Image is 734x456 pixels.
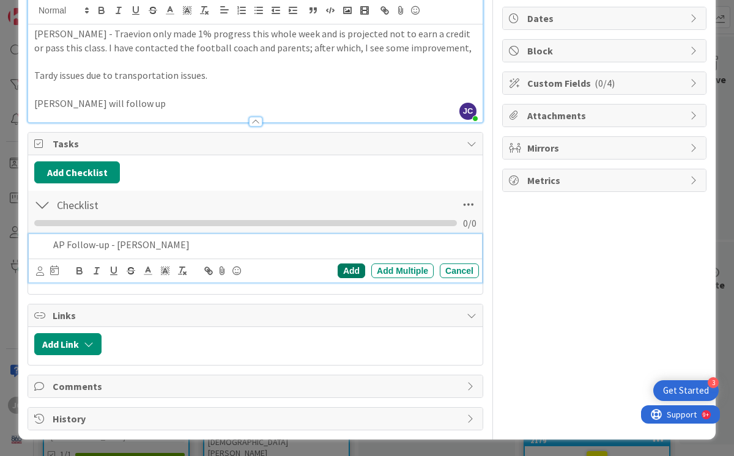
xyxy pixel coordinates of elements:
[527,108,684,123] span: Attachments
[62,5,68,15] div: 9+
[53,411,461,426] span: History
[459,103,476,120] span: JC
[53,194,326,216] input: Add Checklist...
[440,263,479,278] div: Cancel
[34,68,476,83] p: Tardy issues due to transportation issues.
[463,216,476,230] span: 0 / 0
[53,136,461,151] span: Tasks
[653,380,719,401] div: Open Get Started checklist, remaining modules: 3
[527,141,684,155] span: Mirrors
[26,2,56,17] span: Support
[527,76,684,90] span: Custom Fields
[595,77,615,89] span: ( 0/4 )
[34,27,476,54] p: [PERSON_NAME] - Traevion only made 1% progress this whole week and is projected not to earn a cre...
[34,161,120,183] button: Add Checklist
[527,43,684,58] span: Block
[371,263,434,278] div: Add Multiple
[34,97,476,111] p: [PERSON_NAME] will follow up
[338,263,365,278] div: Add
[53,238,474,252] p: AP Follow-up - [PERSON_NAME]
[527,11,684,26] span: Dates
[708,377,719,388] div: 3
[53,379,461,394] span: Comments
[663,384,709,397] div: Get Started
[527,173,684,188] span: Metrics
[34,333,102,355] button: Add Link
[53,308,461,323] span: Links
